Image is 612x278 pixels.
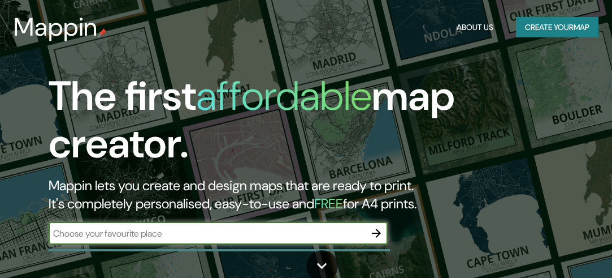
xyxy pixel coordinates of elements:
button: About Us [452,17,498,38]
button: Create yourmap [516,17,598,38]
h1: affordable [196,70,372,122]
h3: Mappin [14,12,98,42]
h2: Mappin lets you create and design maps that are ready to print. It's completely personalised, eas... [49,177,538,213]
h5: FREE [314,195,343,212]
img: mappin-pin [98,28,107,37]
h1: The first map creator. [49,72,538,177]
input: Choose your favourite place [49,227,365,240]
